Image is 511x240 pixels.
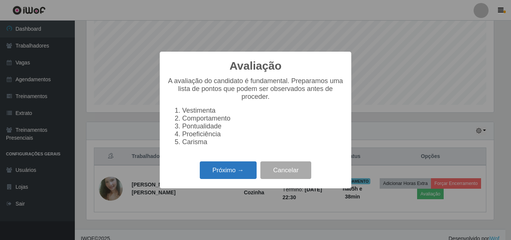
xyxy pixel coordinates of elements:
[182,107,344,115] li: Vestimenta
[260,161,311,179] button: Cancelar
[200,161,257,179] button: Próximo →
[167,77,344,101] p: A avaliação do candidato é fundamental. Preparamos uma lista de pontos que podem ser observados a...
[230,59,282,73] h2: Avaliação
[182,122,344,130] li: Pontualidade
[182,115,344,122] li: Comportamento
[182,130,344,138] li: Proeficiência
[182,138,344,146] li: Carisma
